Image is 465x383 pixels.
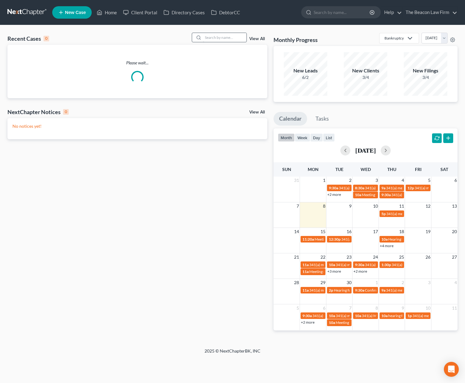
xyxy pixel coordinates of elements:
[323,133,335,142] button: list
[301,320,315,325] a: +2 more
[444,362,459,377] div: Open Intercom Messenger
[388,237,437,242] span: Hearing for [PERSON_NAME]
[386,288,446,293] span: 341(a) meeting for [PERSON_NAME]
[346,253,352,261] span: 23
[293,177,300,184] span: 31
[329,186,338,190] span: 9:30a
[329,237,341,242] span: 12:30p
[341,237,401,242] span: 341(a) meeting for [PERSON_NAME]
[355,192,361,197] span: 10a
[322,202,326,210] span: 8
[284,67,327,74] div: New Leads
[329,288,333,293] span: 2p
[381,313,388,318] span: 10a
[7,60,267,66] p: Please wait...
[372,253,379,261] span: 24
[386,186,446,190] span: 341(a) meeting for [PERSON_NAME]
[336,313,429,318] span: 341(a) meeting for [PERSON_NAME] & [PERSON_NAME]
[55,348,410,359] div: 2025 © NextChapterBK, INC
[407,313,412,318] span: 1p
[65,10,86,15] span: New Case
[322,177,326,184] span: 1
[293,228,300,235] span: 14
[355,313,361,318] span: 10a
[398,202,405,210] span: 11
[381,192,391,197] span: 9:30a
[160,7,208,18] a: Directory Cases
[296,202,300,210] span: 7
[372,202,379,210] span: 10
[401,177,405,184] span: 4
[329,320,335,325] span: 10a
[375,304,379,312] span: 8
[302,313,312,318] span: 9:30a
[12,123,262,129] p: No notices yet!
[309,288,369,293] span: 341(a) meeting for [PERSON_NAME]
[329,262,335,267] span: 10a
[249,110,265,114] a: View All
[293,279,300,286] span: 28
[404,74,447,81] div: 3/4
[387,167,396,172] span: Thu
[320,228,326,235] span: 15
[355,186,364,190] span: 8:30a
[391,192,451,197] span: 341(a) meeting for [PERSON_NAME]
[249,37,265,41] a: View All
[454,279,458,286] span: 4
[302,269,309,274] span: 11a
[302,262,309,267] span: 11a
[381,262,391,267] span: 1:30p
[392,262,452,267] span: 341(a) meeting for [PERSON_NAME]
[381,186,385,190] span: 9a
[404,67,447,74] div: New Filings
[353,269,367,274] a: +2 more
[348,304,352,312] span: 7
[451,253,458,261] span: 27
[274,112,307,126] a: Calendar
[310,112,334,126] a: Tasks
[388,313,436,318] span: hearing for [PERSON_NAME]
[425,228,431,235] span: 19
[302,288,309,293] span: 11a
[327,192,341,197] a: +2 more
[346,228,352,235] span: 16
[336,320,438,325] span: Meeting of Creditors for [PERSON_NAME] & [PERSON_NAME]
[63,109,69,115] div: 0
[336,262,396,267] span: 341(a) meeting for [PERSON_NAME]
[44,36,49,41] div: 0
[365,186,425,190] span: 341(a) meeting for [PERSON_NAME]
[407,186,414,190] span: 12p
[427,177,431,184] span: 5
[309,269,378,274] span: Meeting of Creditors for [PERSON_NAME]
[7,108,69,116] div: NextChapter Notices
[362,313,422,318] span: 341(a) Meeting for [PERSON_NAME]
[362,192,411,197] span: Meeting for [PERSON_NAME]
[293,253,300,261] span: 21
[381,288,385,293] span: 9a
[335,167,343,172] span: Tue
[401,279,405,286] span: 2
[381,7,402,18] a: Help
[403,7,457,18] a: The Beacon Law Firm
[274,36,318,44] h3: Monthly Progress
[308,167,319,172] span: Mon
[309,262,369,267] span: 341(a) meeting for [PERSON_NAME]
[451,304,458,312] span: 11
[372,228,379,235] span: 17
[284,74,327,81] div: 6/2
[355,262,364,267] span: 9:30a
[355,147,376,154] h2: [DATE]
[295,133,310,142] button: week
[425,253,431,261] span: 26
[451,228,458,235] span: 20
[94,7,120,18] a: Home
[401,304,405,312] span: 9
[440,167,448,172] span: Sat
[278,133,295,142] button: month
[427,279,431,286] span: 3
[365,262,425,267] span: 341(a) meeting for [PERSON_NAME]
[381,211,386,216] span: 5p
[344,67,387,74] div: New Clients
[322,304,326,312] span: 6
[296,304,300,312] span: 5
